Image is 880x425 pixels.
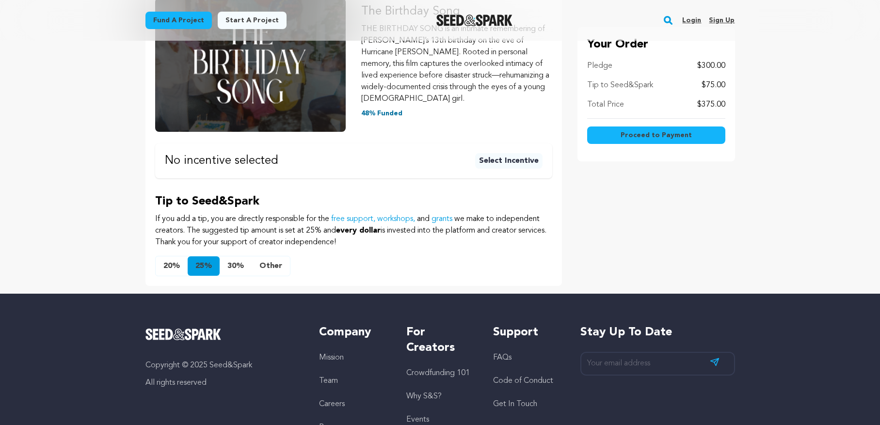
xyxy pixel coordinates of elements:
[587,37,725,52] p: Your Order
[145,12,212,29] a: Fund a project
[220,256,252,276] button: 30%
[436,15,512,26] a: Seed&Spark Homepage
[145,360,300,371] p: Copyright © 2025 Seed&Spark
[218,12,287,29] a: Start a project
[697,60,725,72] p: $300.00
[361,23,552,105] p: THE BIRTHDAY SONG is an intimate remembering of [PERSON_NAME]’s 13th birthday on the eve of Hurri...
[165,155,278,167] p: No incentive selected
[432,215,452,223] a: grants
[145,329,300,340] a: Seed&Spark Homepage
[697,99,725,110] p: $375.00
[319,377,338,385] a: Team
[436,15,512,26] img: Seed&Spark Logo Dark Mode
[145,377,300,389] p: All rights reserved
[621,130,692,140] span: Proceed to Payment
[406,369,470,377] a: Crowdfunding 101
[188,256,220,276] button: 25%
[155,194,552,209] p: Tip to Seed&Spark
[580,325,735,340] h5: Stay up to date
[406,325,474,356] h5: For Creators
[156,256,188,276] button: 20%
[493,325,560,340] h5: Support
[587,79,653,91] p: Tip to Seed&Spark
[155,213,552,248] p: If you add a tip, you are directly responsible for the and we make to independent creators. The s...
[493,354,512,362] a: FAQs
[406,416,429,424] a: Events
[587,60,612,72] p: Pledge
[587,126,725,144] button: Proceed to Payment
[682,13,701,28] a: Login
[587,99,624,110] p: Total Price
[336,227,381,235] span: every dollar
[145,329,222,340] img: Seed&Spark Logo
[252,256,290,276] button: Other
[493,377,553,385] a: Code of Conduct
[580,352,735,376] input: Your email address
[493,400,537,408] a: Get In Touch
[319,400,345,408] a: Careers
[406,393,442,400] a: Why S&S?
[361,109,552,118] p: 48% Funded
[331,215,415,223] a: free support, workshops,
[475,153,543,169] button: Select Incentive
[319,325,386,340] h5: Company
[702,79,725,91] p: $75.00
[319,354,344,362] a: Mission
[709,13,735,28] a: Sign up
